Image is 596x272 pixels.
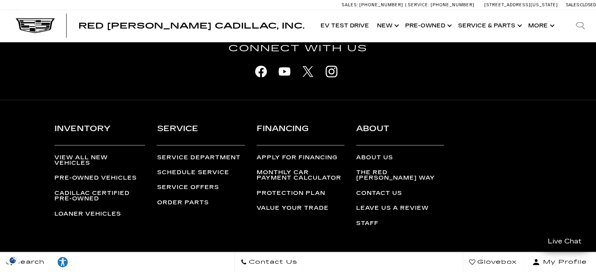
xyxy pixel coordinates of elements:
span: Search [12,257,45,268]
span: Red [PERSON_NAME] Cadillac, Inc. [78,21,304,31]
h3: Service [157,122,245,145]
button: More [524,10,557,41]
span: [PHONE_NUMBER] [431,2,475,7]
span: Contact Us [247,257,297,268]
a: Staff [356,221,444,226]
h3: Financing [257,122,344,145]
a: About Us [356,155,444,160]
a: Order Parts [157,200,245,205]
a: facebook [251,62,271,81]
a: Explore your accessibility options [51,252,75,272]
a: Leave Us a Review [356,205,444,211]
a: X [298,62,318,81]
a: EV Test Drive [317,10,373,41]
a: Contact Us [356,191,444,196]
a: instagram [322,62,341,81]
a: Cadillac Certified Pre-Owned [54,191,145,202]
a: Pre-Owned Vehicles [54,175,145,181]
span: Closed [580,2,596,7]
span: [PHONE_NUMBER] [359,2,403,7]
a: Protection Plan [257,191,344,196]
h3: Inventory [54,122,145,145]
span: Live Chat [544,237,585,246]
a: [STREET_ADDRESS][US_STATE] [484,2,558,7]
a: Service Offers [157,185,245,190]
a: Monthly Car Payment Calculator [257,170,344,181]
h4: Connect With Us [45,41,551,56]
span: Sales: [342,2,358,7]
a: Loaner Vehicles [54,211,145,217]
h3: About [356,122,444,145]
span: Service: [408,2,429,7]
a: Service & Parts [454,10,524,41]
a: Apply for Financing [257,155,344,160]
span: My Profile [540,257,587,268]
a: The Red [PERSON_NAME] Way [356,170,444,181]
a: Live Chat [539,232,590,250]
a: Contact Us [234,252,304,272]
a: Schedule Service [157,170,245,175]
a: View All New Vehicles [54,155,145,166]
div: Search [565,10,596,41]
a: Glovebox [463,252,523,272]
a: youtube [275,62,294,81]
a: Pre-Owned [401,10,454,41]
a: New [373,10,401,41]
div: Explore your accessibility options [51,256,74,268]
img: Cadillac Dark Logo with Cadillac White Text [16,18,55,33]
img: Opt-Out Icon [4,256,22,264]
a: Value Your Trade [257,205,344,211]
a: Service Department [157,155,245,160]
span: Glovebox [475,257,517,268]
span: Sales: [566,2,580,7]
button: Open user profile menu [523,252,596,272]
a: Red [PERSON_NAME] Cadillac, Inc. [78,22,304,30]
a: Service: [PHONE_NUMBER] [405,3,476,7]
a: Sales: [PHONE_NUMBER] [342,3,405,7]
section: Click to Open Cookie Consent Modal [4,256,22,264]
